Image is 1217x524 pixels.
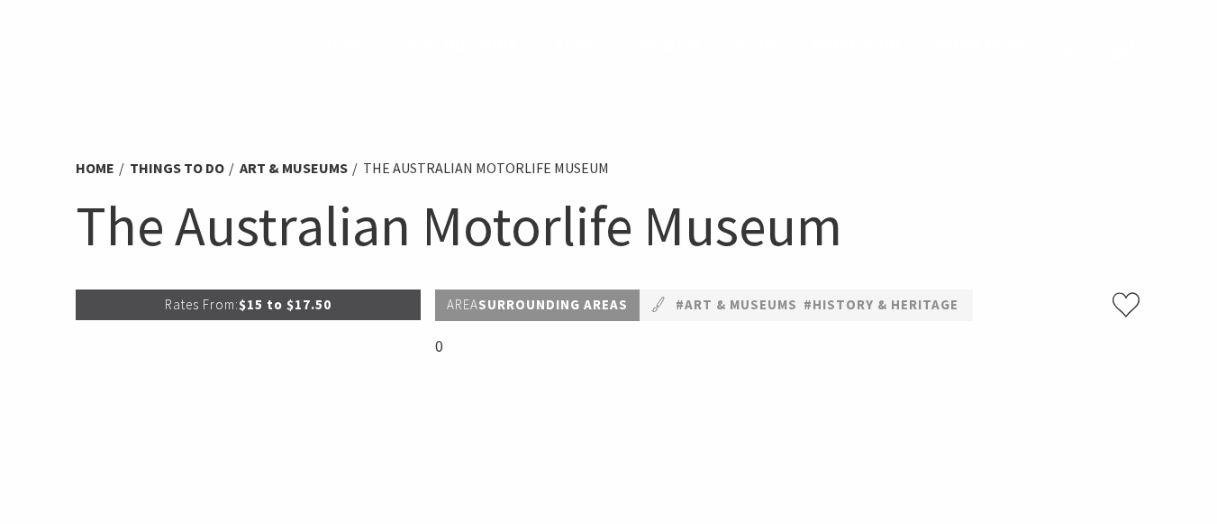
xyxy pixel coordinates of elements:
[76,189,1142,262] h1: The Australian Motorlife Museum
[937,34,1022,56] span: Book now
[737,34,777,58] a: Plan
[937,34,1022,58] a: Book now
[76,290,422,320] p: $15 to $17.50
[447,296,478,313] span: Area
[76,159,114,178] a: Home
[165,296,239,313] span: Rates From:
[737,34,777,56] span: Plan
[813,34,901,56] span: What’s On
[804,294,958,317] a: #History & Heritage
[321,34,367,58] a: Home
[130,159,224,178] a: Things To Do
[813,34,901,58] a: What’s On
[629,34,700,56] span: See & Do
[363,157,609,180] li: The Australian Motorlife Museum
[629,34,700,58] a: See & Do
[303,32,1040,61] nav: Main Menu
[554,34,594,56] span: Stay
[435,290,640,321] p: Surrounding Areas
[403,34,518,56] span: Destinations
[676,294,797,317] a: #Art & Museums
[403,34,518,58] a: Destinations
[240,159,348,178] a: Art & Museums
[554,34,594,58] a: Stay
[321,34,367,56] span: Home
